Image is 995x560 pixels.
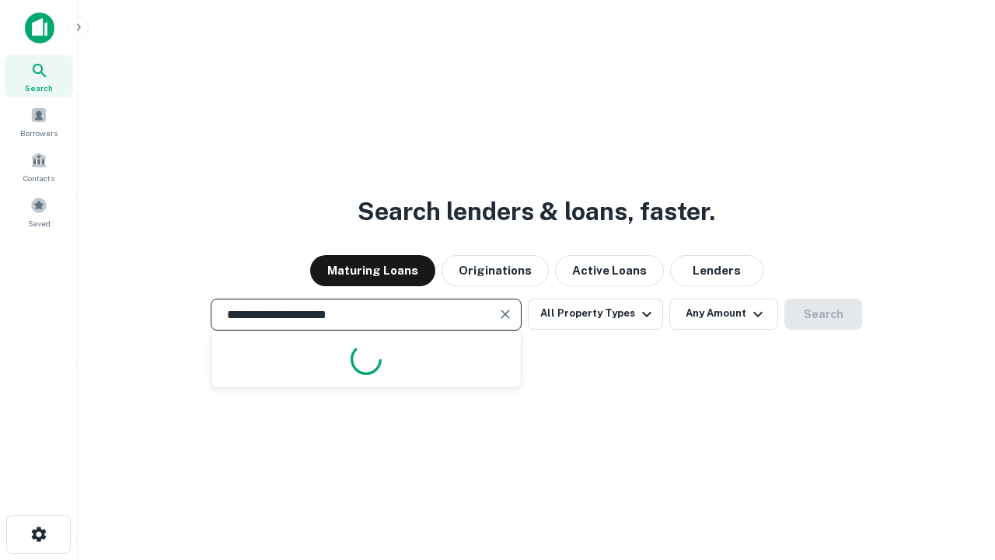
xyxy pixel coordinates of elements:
[358,193,715,230] h3: Search lenders & loans, faster.
[28,217,51,229] span: Saved
[917,436,995,510] iframe: Chat Widget
[528,299,663,330] button: All Property Types
[20,127,58,139] span: Borrowers
[5,145,73,187] a: Contacts
[670,255,763,286] button: Lenders
[555,255,664,286] button: Active Loans
[23,172,54,184] span: Contacts
[669,299,778,330] button: Any Amount
[25,12,54,44] img: capitalize-icon.png
[310,255,435,286] button: Maturing Loans
[442,255,549,286] button: Originations
[5,100,73,142] a: Borrowers
[494,303,516,325] button: Clear
[5,55,73,97] a: Search
[25,82,53,94] span: Search
[5,191,73,233] a: Saved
